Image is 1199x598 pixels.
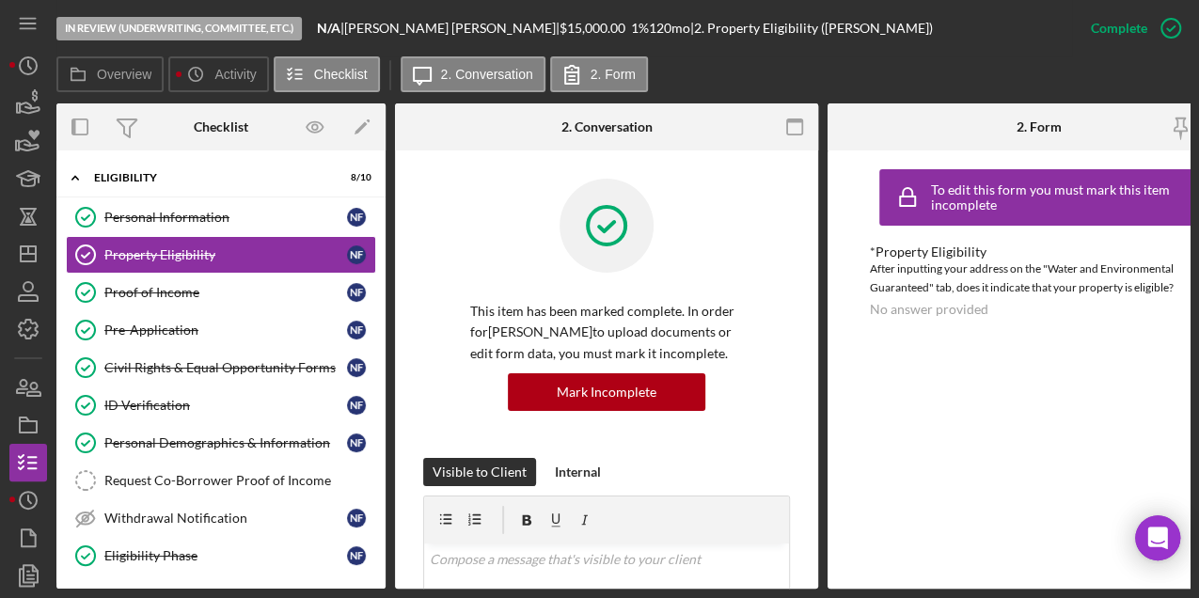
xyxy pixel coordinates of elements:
div: [PERSON_NAME] [PERSON_NAME] | [344,21,560,36]
button: Mark Incomplete [508,373,705,411]
label: Checklist [314,67,368,82]
p: This item has been marked complete. In order for [PERSON_NAME] to upload documents or edit form d... [470,301,743,364]
a: Personal InformationNF [66,198,376,236]
button: Internal [545,458,610,486]
div: Personal Demographics & Information [104,435,347,450]
button: Visible to Client [423,458,536,486]
button: Overview [56,56,164,92]
div: Checklist [194,119,248,134]
label: Overview [97,67,151,82]
div: N F [347,433,366,452]
div: Eligibility Phase [104,548,347,563]
div: N F [347,358,366,377]
button: Activity [168,56,268,92]
button: 2. Form [550,56,648,92]
label: 2. Conversation [441,67,533,82]
div: N F [347,509,366,527]
a: Property EligibilityNF [66,236,376,274]
div: N F [347,546,366,565]
div: Open Intercom Messenger [1135,515,1180,560]
div: Request Co-Borrower Proof of Income [104,473,375,488]
div: ID Verification [104,398,347,413]
a: Proof of IncomeNF [66,274,376,311]
div: 8 / 10 [338,172,371,183]
div: | [317,21,344,36]
div: Mark Incomplete [557,373,656,411]
b: N/A [317,20,340,36]
a: ID VerificationNF [66,386,376,424]
a: Civil Rights & Equal Opportunity FormsNF [66,349,376,386]
div: N F [347,208,366,227]
div: N F [347,396,366,415]
div: N F [347,245,366,264]
a: Personal Demographics & InformationNF [66,424,376,462]
a: Request Co-Borrower Proof of Income [66,462,376,499]
div: Property Eligibility [104,247,347,262]
a: Pre-ApplicationNF [66,311,376,349]
div: No answer provided [870,302,988,317]
div: Visible to Client [433,458,527,486]
div: Withdrawal Notification [104,511,347,526]
div: | 2. Property Eligibility ([PERSON_NAME]) [690,21,933,36]
div: 2. Form [1017,119,1062,134]
div: 1 % [631,21,649,36]
div: Eligibility [94,172,324,183]
div: Personal Information [104,210,347,225]
div: Complete [1091,9,1147,47]
div: 2. Conversation [561,119,653,134]
a: Eligibility PhaseNF [66,537,376,574]
button: Checklist [274,56,380,92]
div: $15,000.00 [560,21,631,36]
div: Civil Rights & Equal Opportunity Forms [104,360,347,375]
div: 120 mo [649,21,690,36]
div: Pre-Application [104,323,347,338]
div: Proof of Income [104,285,347,300]
button: Complete [1072,9,1190,47]
div: In Review (Underwriting, Committee, Etc.) [56,17,302,40]
div: N F [347,321,366,339]
div: Internal [555,458,601,486]
button: 2. Conversation [401,56,545,92]
label: Activity [214,67,256,82]
a: Withdrawal NotificationNF [66,499,376,537]
div: To edit this form you must mark this item incomplete [931,182,1194,212]
div: N F [347,283,366,302]
label: 2. Form [591,67,636,82]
